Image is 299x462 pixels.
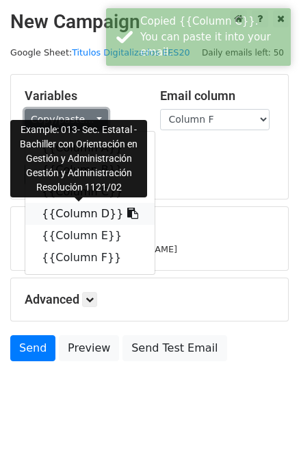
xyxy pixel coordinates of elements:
[122,335,226,361] a: Send Test Email
[160,88,275,104] h5: Email column
[25,109,108,130] a: Copy/paste...
[25,247,155,269] a: {{Column F}}
[140,14,285,60] div: Copied {{Column C}}. You can paste it into your email.
[10,335,55,361] a: Send
[25,203,155,225] a: {{Column D}}
[10,120,147,197] div: Example: 013- Sec. Estatal - Bachiller con Orientación en Gestión y Administración Gestión y Admi...
[72,47,190,58] a: Titulos Digitalizados EES20
[25,225,155,247] a: {{Column E}}
[25,88,140,104] h5: Variables
[231,396,299,462] div: Widget de chat
[25,244,177,254] small: [EMAIL_ADDRESS][DOMAIN_NAME]
[25,292,274,307] h5: Advanced
[10,47,190,58] small: Google Sheet:
[10,10,289,34] h2: New Campaign
[59,335,119,361] a: Preview
[231,396,299,462] iframe: Chat Widget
